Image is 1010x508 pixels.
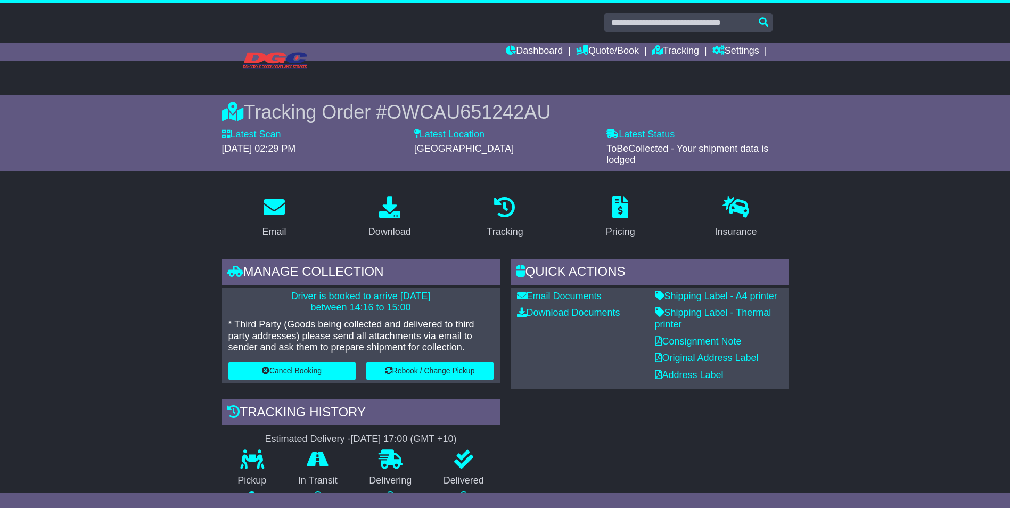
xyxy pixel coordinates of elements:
a: Original Address Label [655,353,759,363]
span: OWCAU651242AU [387,101,551,123]
div: Estimated Delivery - [222,433,500,445]
div: Tracking history [222,399,500,428]
a: Email [255,193,293,243]
div: Insurance [715,225,757,239]
button: Rebook / Change Pickup [366,362,494,380]
p: Pickup [222,475,283,487]
a: Download Documents [517,307,620,318]
p: Driver is booked to arrive [DATE] between 14:16 to 15:00 [228,291,494,314]
a: Tracking [652,43,699,61]
label: Latest Status [606,129,675,141]
div: Quick Actions [511,259,789,288]
div: Download [368,225,411,239]
span: [GEOGRAPHIC_DATA] [414,143,514,154]
span: ToBeCollected - Your shipment data is lodged [606,143,768,166]
a: Insurance [708,193,764,243]
div: Email [262,225,286,239]
a: Tracking [480,193,530,243]
a: Pricing [599,193,642,243]
a: Download [362,193,418,243]
div: Tracking [487,225,523,239]
p: Delivering [354,475,428,487]
a: Email Documents [517,291,602,301]
button: Cancel Booking [228,362,356,380]
a: Shipping Label - A4 printer [655,291,777,301]
p: In Transit [282,475,354,487]
div: Tracking Order # [222,101,789,124]
a: Shipping Label - Thermal printer [655,307,771,330]
a: Dashboard [506,43,563,61]
div: [DATE] 17:00 (GMT +10) [351,433,457,445]
label: Latest Location [414,129,485,141]
a: Quote/Book [576,43,639,61]
span: [DATE] 02:29 PM [222,143,296,154]
a: Settings [712,43,759,61]
p: Delivered [428,475,500,487]
div: Manage collection [222,259,500,288]
div: Pricing [606,225,635,239]
a: Address Label [655,370,724,380]
a: Consignment Note [655,336,742,347]
p: * Third Party (Goods being collected and delivered to third party addresses) please send all atta... [228,319,494,354]
label: Latest Scan [222,129,281,141]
